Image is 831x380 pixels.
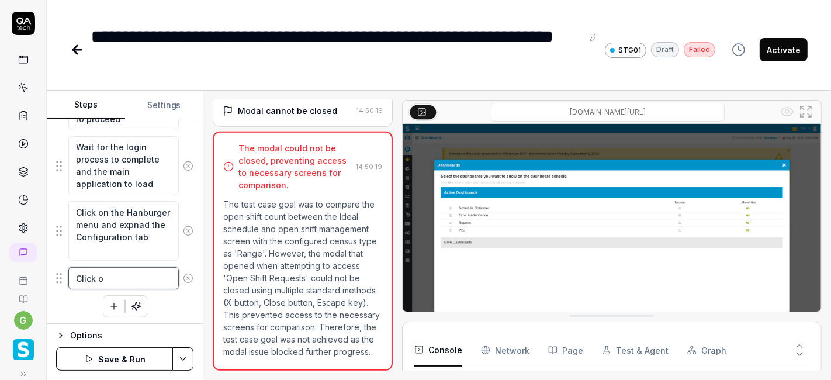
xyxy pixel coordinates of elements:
button: Options [56,329,193,343]
div: Failed [684,42,715,57]
button: Console [414,334,462,367]
button: Settings [125,91,203,119]
button: View version history [725,38,753,61]
button: Remove step [179,267,198,290]
p: The test case goal was to compare the open shift count between the Ideal schedule and open shift ... [223,198,382,358]
div: Modal cannot be closed [238,105,337,117]
a: STG01 [605,42,646,58]
div: Suggestions [56,266,193,291]
button: g [14,311,33,330]
div: Draft [651,42,679,57]
img: Smartlinx Logo [13,339,34,360]
time: 14:50:19 [356,163,382,171]
div: The modal could not be closed, preventing access to necessary screens for comparison. [238,142,351,191]
time: 14:50:19 [356,106,383,115]
a: Book a call with us [5,267,41,285]
img: Screenshot [403,124,821,360]
button: Remove step [179,219,198,243]
button: Smartlinx Logo [5,330,41,362]
button: Remove step [179,154,198,178]
button: Test & Agent [602,334,669,367]
div: Options [70,329,193,343]
span: STG01 [618,45,641,56]
button: Network [481,334,529,367]
button: Activate [760,38,808,61]
button: Graph [687,334,726,367]
button: Steps [47,91,125,119]
a: New conversation [9,243,37,262]
button: Show all interative elements [778,102,797,121]
button: Save & Run [56,347,173,371]
a: Documentation [5,285,41,304]
button: Open in full screen [797,102,815,121]
div: Suggestions [56,201,193,261]
div: Suggestions [56,136,193,196]
button: Page [548,334,583,367]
